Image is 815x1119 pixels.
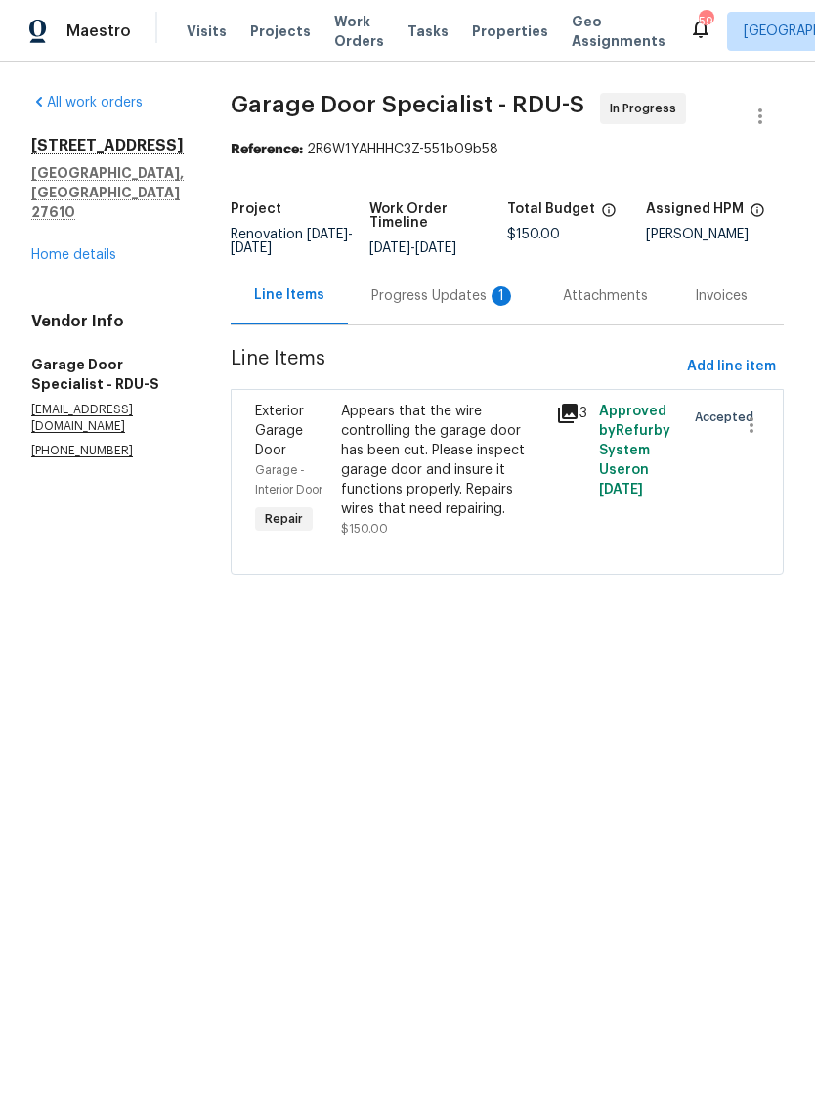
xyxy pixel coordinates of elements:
span: [DATE] [231,241,272,255]
span: Tasks [407,24,449,38]
span: [DATE] [415,241,456,255]
span: $150.00 [341,523,388,535]
span: The total cost of line items that have been proposed by Opendoor. This sum includes line items th... [601,202,617,228]
div: 59 [699,12,712,31]
div: Progress Updates [371,286,516,306]
h5: Work Order Timeline [369,202,508,230]
span: - [369,241,456,255]
h4: Vendor Info [31,312,184,331]
span: Renovation [231,228,353,255]
div: 1 [492,286,511,306]
div: 2R6W1YAHHHC3Z-551b09b58 [231,140,784,159]
span: Exterior Garage Door [255,405,304,457]
div: [PERSON_NAME] [646,228,785,241]
div: Appears that the wire controlling the garage door has been cut. Please inspect garage door and in... [341,402,544,519]
span: [DATE] [307,228,348,241]
span: - [231,228,353,255]
span: Accepted [695,408,761,427]
a: Home details [31,248,116,262]
h5: Assigned HPM [646,202,744,216]
h5: Garage Door Specialist - RDU-S [31,355,184,394]
span: [DATE] [599,483,643,496]
span: The hpm assigned to this work order. [750,202,765,228]
h5: Total Budget [507,202,595,216]
span: Geo Assignments [572,12,665,51]
span: Visits [187,22,227,41]
span: Garage Door Specialist - RDU-S [231,93,584,116]
div: Line Items [254,285,324,305]
span: Maestro [66,22,131,41]
span: Add line item [687,355,776,379]
div: 3 [556,402,587,425]
span: In Progress [610,99,684,118]
a: All work orders [31,96,143,109]
span: $150.00 [507,228,560,241]
div: Invoices [695,286,748,306]
span: Repair [257,509,311,529]
button: Add line item [679,349,784,385]
span: [DATE] [369,241,410,255]
span: Properties [472,22,548,41]
h5: Project [231,202,281,216]
span: Projects [250,22,311,41]
div: Attachments [563,286,648,306]
span: Line Items [231,349,679,385]
span: Work Orders [334,12,384,51]
b: Reference: [231,143,303,156]
span: Garage - Interior Door [255,464,322,495]
span: Approved by Refurby System User on [599,405,670,496]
